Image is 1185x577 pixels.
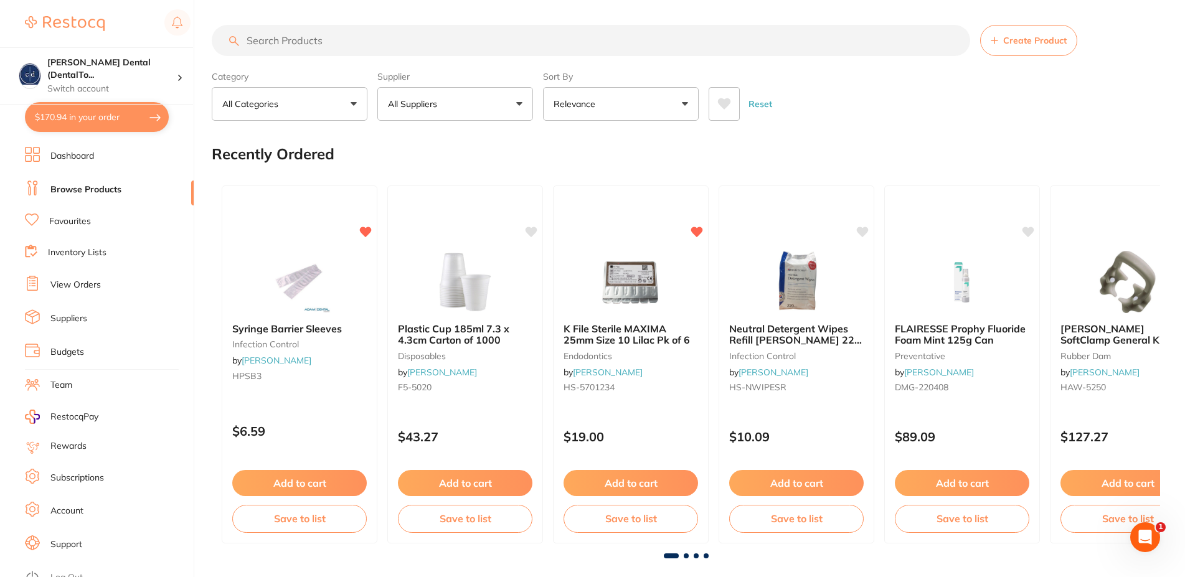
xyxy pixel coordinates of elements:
[50,346,84,359] a: Budgets
[25,16,105,31] img: Restocq Logo
[1003,35,1067,45] span: Create Product
[212,146,334,163] h2: Recently Ordered
[50,150,94,162] a: Dashboard
[48,246,106,259] a: Inventory Lists
[554,98,600,110] p: Relevance
[895,367,974,378] span: by
[573,367,643,378] a: [PERSON_NAME]
[212,25,970,56] input: Search Products
[756,251,837,313] img: Neutral Detergent Wipes Refill HENRY SCHEIN 220 pack
[50,312,87,325] a: Suppliers
[47,83,177,95] p: Switch account
[745,87,776,121] button: Reset
[1060,367,1140,378] span: by
[50,538,82,551] a: Support
[729,323,864,346] b: Neutral Detergent Wipes Refill HENRY SCHEIN 220 pack
[895,505,1029,532] button: Save to list
[564,351,698,361] small: endodontics
[398,470,532,496] button: Add to cart
[377,71,533,82] label: Supplier
[398,367,477,378] span: by
[895,351,1029,361] small: preventative
[895,382,1029,392] small: DMG-220408
[564,382,698,392] small: HS-5701234
[25,410,40,424] img: RestocqPay
[50,184,121,196] a: Browse Products
[1070,367,1140,378] a: [PERSON_NAME]
[895,323,1029,346] b: FLAIRESSE Prophy Fluoride Foam Mint 125g Can
[25,410,98,424] a: RestocqPay
[564,505,698,532] button: Save to list
[1130,522,1160,552] iframe: Intercom live chat
[729,470,864,496] button: Add to cart
[729,505,864,532] button: Save to list
[729,429,864,444] p: $10.09
[388,98,442,110] p: All Suppliers
[50,411,98,423] span: RestocqPay
[212,71,367,82] label: Category
[50,505,83,517] a: Account
[232,339,367,349] small: infection control
[729,351,864,361] small: infection control
[25,102,169,132] button: $170.94 in your order
[904,367,974,378] a: [PERSON_NAME]
[212,87,367,121] button: All Categories
[19,63,40,85] img: Crotty Dental (DentalTown 4)
[543,71,699,82] label: Sort By
[232,424,367,438] p: $6.59
[922,251,1003,313] img: FLAIRESSE Prophy Fluoride Foam Mint 125g Can
[895,470,1029,496] button: Add to cart
[232,355,311,366] span: by
[242,355,311,366] a: [PERSON_NAME]
[564,470,698,496] button: Add to cart
[895,429,1029,444] p: $89.09
[425,251,506,313] img: Plastic Cup 185ml 7.3 x 4.3cm Carton of 1000
[49,215,91,228] a: Favourites
[50,379,72,392] a: Team
[398,351,532,361] small: disposables
[232,470,367,496] button: Add to cart
[980,25,1077,56] button: Create Product
[50,440,87,453] a: Rewards
[259,251,340,313] img: Syringe Barrier Sleeves
[25,9,105,38] a: Restocq Logo
[590,251,671,313] img: K File Sterile MAXIMA 25mm Size 10 Lilac Pk of 6
[564,429,698,444] p: $19.00
[232,371,367,381] small: HPSB3
[232,323,367,334] b: Syringe Barrier Sleeves
[398,323,532,346] b: Plastic Cup 185ml 7.3 x 4.3cm Carton of 1000
[50,472,104,484] a: Subscriptions
[729,382,864,392] small: HS-NWIPESR
[232,505,367,532] button: Save to list
[377,87,533,121] button: All Suppliers
[222,98,283,110] p: All Categories
[398,429,532,444] p: $43.27
[50,279,101,291] a: View Orders
[739,367,808,378] a: [PERSON_NAME]
[407,367,477,378] a: [PERSON_NAME]
[398,382,532,392] small: F5-5020
[543,87,699,121] button: Relevance
[564,323,698,346] b: K File Sterile MAXIMA 25mm Size 10 Lilac Pk of 6
[398,505,532,532] button: Save to list
[729,367,808,378] span: by
[1156,522,1166,532] span: 1
[47,57,177,81] h4: Crotty Dental (DentalTown 4)
[1087,251,1168,313] img: HAWE SoftClamp General Kit Pack of 5 Clamps
[564,367,643,378] span: by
